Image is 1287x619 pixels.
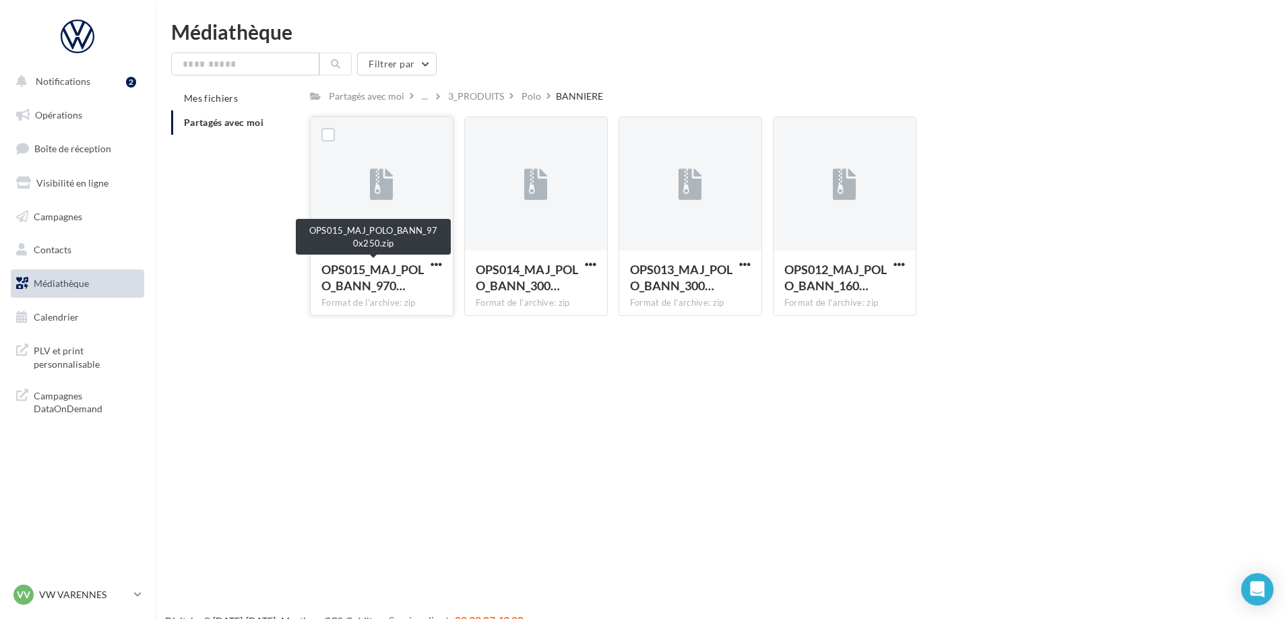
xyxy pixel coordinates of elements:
div: Format de l'archive: zip [784,297,905,309]
a: VV VW VARENNES [11,582,144,608]
span: OPS015_MAJ_POLO_BANN_970x250.zip [321,262,424,293]
div: BANNIERE [556,90,603,103]
span: OPS012_MAJ_POLO_BANN_160x600.zip [784,262,887,293]
span: Calendrier [34,311,79,323]
div: Format de l'archive: zip [630,297,751,309]
a: PLV et print personnalisable [8,336,147,376]
span: Campagnes DataOnDemand [34,387,139,416]
div: Open Intercom Messenger [1241,573,1274,606]
span: OPS014_MAJ_POLO_BANN_300x600.zip [476,262,578,293]
span: Partagés avec moi [184,117,263,128]
div: 2 [126,77,136,88]
div: Format de l'archive: zip [476,297,596,309]
div: 3_PRODUITS [448,90,504,103]
div: OPS015_MAJ_POLO_BANN_970x250.zip [296,219,451,255]
span: Notifications [36,75,90,87]
span: Mes fichiers [184,92,238,104]
div: Médiathèque [171,22,1271,42]
a: Campagnes DataOnDemand [8,381,147,421]
span: Contacts [34,244,71,255]
a: Campagnes [8,203,147,231]
p: VW VARENNES [39,588,129,601]
div: Format de l'archive: zip [321,297,442,309]
a: Visibilité en ligne [8,169,147,197]
button: Filtrer par [357,53,437,75]
span: Campagnes [34,210,82,222]
span: OPS013_MAJ_POLO_BANN_300x250.zip [630,262,732,293]
div: Partagés avec moi [329,90,404,103]
span: Visibilité en ligne [36,177,108,189]
span: Médiathèque [34,278,89,289]
div: ... [419,87,431,106]
a: Boîte de réception [8,134,147,163]
span: PLV et print personnalisable [34,341,139,370]
span: Boîte de réception [34,143,111,154]
a: Opérations [8,101,147,129]
a: Calendrier [8,303,147,331]
a: Médiathèque [8,269,147,298]
span: VV [17,588,30,601]
span: Opérations [35,109,82,121]
div: Polo [522,90,541,103]
button: Notifications 2 [8,67,142,96]
a: Contacts [8,236,147,264]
